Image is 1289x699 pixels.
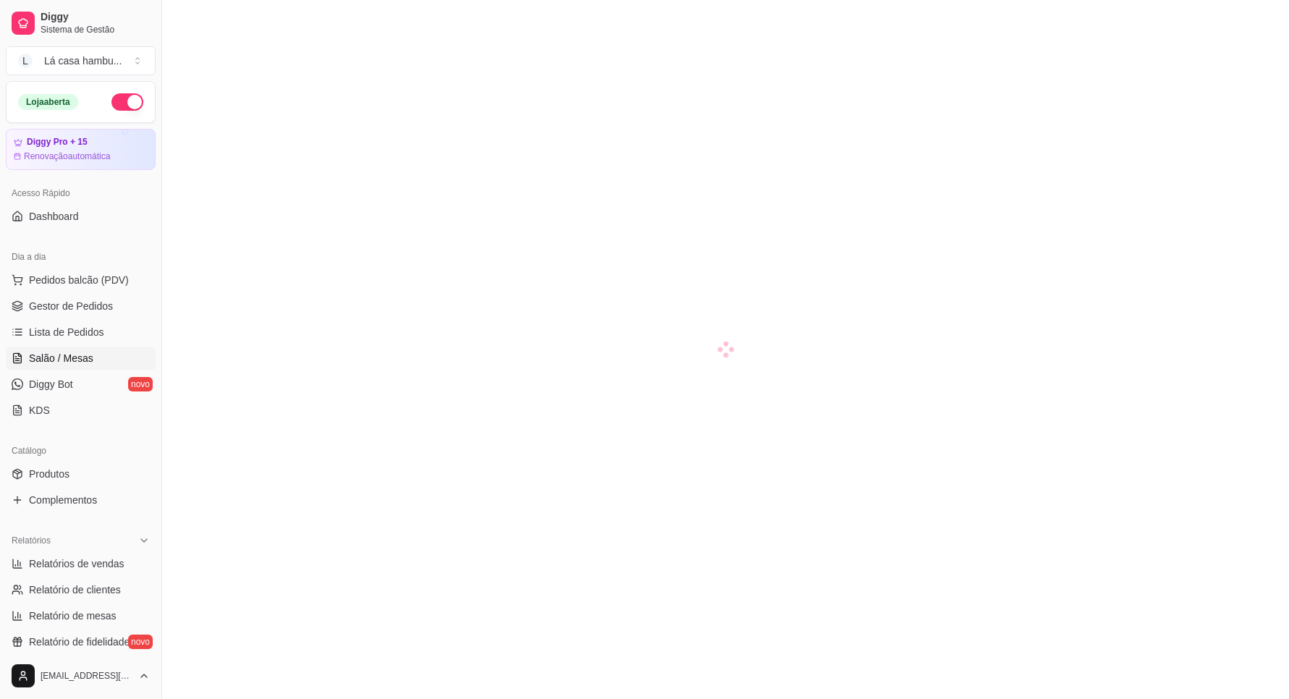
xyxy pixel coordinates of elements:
div: Lá casa hambu ... [44,54,122,68]
span: Dashboard [29,209,79,224]
div: Loja aberta [18,94,78,110]
span: Relatórios de vendas [29,556,124,571]
span: [EMAIL_ADDRESS][DOMAIN_NAME] [41,670,132,682]
div: Catálogo [6,439,156,462]
span: Relatório de mesas [29,609,117,623]
span: Salão / Mesas [29,351,93,365]
span: Relatório de clientes [29,582,121,597]
a: Diggy Botnovo [6,373,156,396]
span: Relatório de fidelidade [29,635,130,649]
span: L [18,54,33,68]
span: Diggy Bot [29,377,73,391]
span: KDS [29,403,50,418]
a: Relatório de mesas [6,604,156,627]
a: Dashboard [6,205,156,228]
span: Sistema de Gestão [41,24,150,35]
a: Relatório de fidelidadenovo [6,630,156,653]
span: Pedidos balcão (PDV) [29,273,129,287]
div: Dia a dia [6,245,156,268]
button: [EMAIL_ADDRESS][DOMAIN_NAME] [6,658,156,693]
a: DiggySistema de Gestão [6,6,156,41]
span: Relatórios [12,535,51,546]
button: Alterar Status [111,93,143,111]
a: Complementos [6,488,156,512]
span: Diggy [41,11,150,24]
a: Relatório de clientes [6,578,156,601]
a: Diggy Pro + 15Renovaçãoautomática [6,129,156,170]
button: Pedidos balcão (PDV) [6,268,156,292]
a: KDS [6,399,156,422]
span: Complementos [29,493,97,507]
a: Produtos [6,462,156,486]
a: Relatórios de vendas [6,552,156,575]
article: Renovação automática [24,151,110,162]
article: Diggy Pro + 15 [27,137,88,148]
div: Acesso Rápido [6,182,156,205]
span: Lista de Pedidos [29,325,104,339]
a: Gestor de Pedidos [6,295,156,318]
a: Lista de Pedidos [6,321,156,344]
span: Produtos [29,467,69,481]
button: Select a team [6,46,156,75]
span: Gestor de Pedidos [29,299,113,313]
a: Salão / Mesas [6,347,156,370]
